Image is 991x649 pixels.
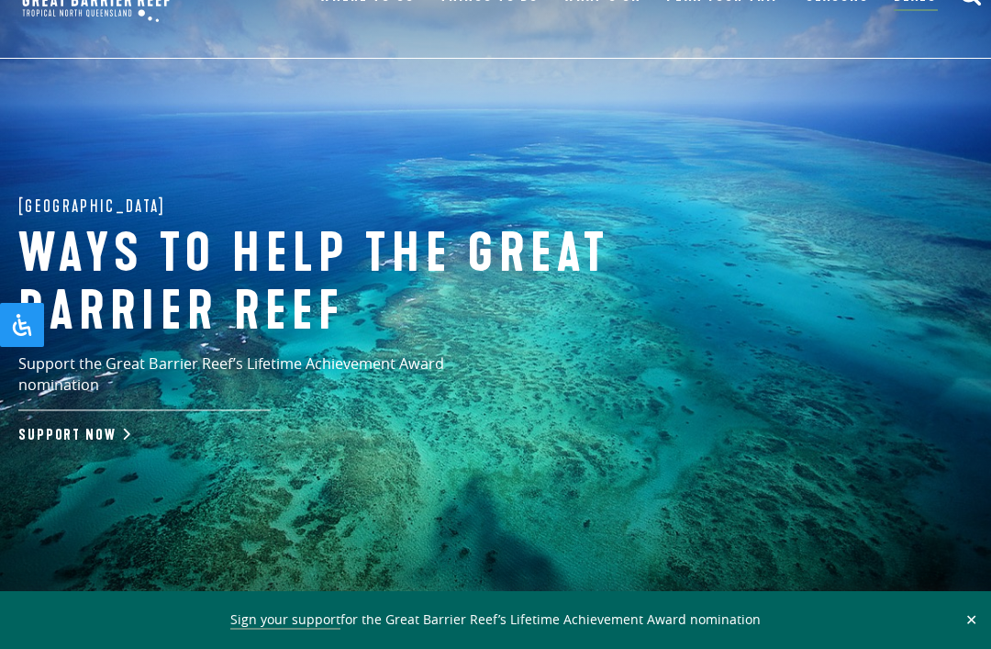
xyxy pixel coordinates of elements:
span: [GEOGRAPHIC_DATA] [18,192,166,220]
a: Sign your support [230,610,340,630]
button: Close [961,611,982,628]
a: Support Now [18,426,127,444]
svg: Open Accessibility Panel [11,314,33,336]
span: for the Great Barrier Reef’s Lifetime Achievement Award nomination [230,610,761,630]
p: Support the Great Barrier Reef’s Lifetime Achievement Award nomination [18,354,523,410]
h1: Ways to help the great barrier reef [18,226,624,341]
